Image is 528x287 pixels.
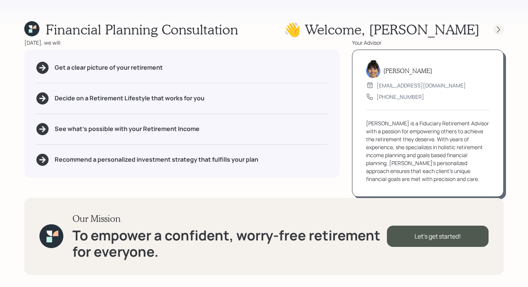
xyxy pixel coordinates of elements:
[55,95,204,102] h5: Decide on a Retirement Lifestyle that works for you
[352,39,504,47] div: Your Advisor
[24,39,340,47] div: [DATE], we will:
[55,125,200,133] h5: See what's possible with your Retirement Income
[387,226,489,247] div: Let's get started!
[366,119,490,183] div: [PERSON_NAME] is a Fiduciary Retirement Advisor with a passion for empowering others to achieve t...
[72,227,387,260] h1: To empower a confident, worry-free retirement for everyone.
[55,64,163,71] h5: Get a clear picture of your retirement
[377,81,466,89] div: [EMAIL_ADDRESS][DOMAIN_NAME]
[46,21,238,37] h1: Financial Planning Consultation
[72,213,387,224] h3: Our Mission
[383,67,432,74] h5: [PERSON_NAME]
[284,21,479,37] h1: 👋 Welcome , [PERSON_NAME]
[377,93,424,101] div: [PHONE_NUMBER]
[55,156,258,163] h5: Recommend a personalized investment strategy that fulfills your plan
[366,60,380,78] img: treva-nostdahl-headshot.png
